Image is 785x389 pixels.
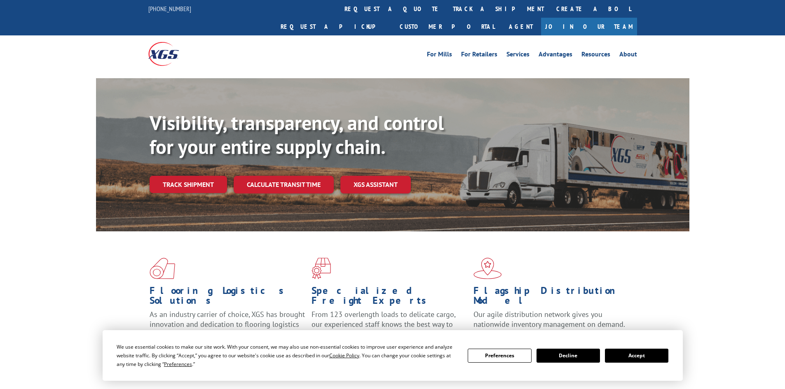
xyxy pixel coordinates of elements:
a: [PHONE_NUMBER] [148,5,191,13]
a: For Retailers [461,51,497,60]
a: XGS ASSISTANT [340,176,411,193]
a: For Mills [427,51,452,60]
a: Track shipment [150,176,227,193]
span: Cookie Policy [329,352,359,359]
a: Calculate transit time [234,176,334,193]
div: We use essential cookies to make our site work. With your consent, we may also use non-essential ... [117,342,458,368]
a: About [619,51,637,60]
h1: Flagship Distribution Model [473,286,629,310]
a: Join Our Team [541,18,637,35]
p: From 123 overlength loads to delicate cargo, our experienced staff knows the best way to move you... [312,310,467,346]
a: Agent [501,18,541,35]
span: Our agile distribution network gives you nationwide inventory management on demand. [473,310,625,329]
img: xgs-icon-flagship-distribution-model-red [473,258,502,279]
a: Advantages [539,51,572,60]
a: Request a pickup [274,18,394,35]
div: Cookie Consent Prompt [103,330,683,381]
button: Preferences [468,349,531,363]
button: Accept [605,349,668,363]
b: Visibility, transparency, and control for your entire supply chain. [150,110,444,159]
img: xgs-icon-total-supply-chain-intelligence-red [150,258,175,279]
a: Resources [581,51,610,60]
h1: Flooring Logistics Solutions [150,286,305,310]
img: xgs-icon-focused-on-flooring-red [312,258,331,279]
a: Customer Portal [394,18,501,35]
span: As an industry carrier of choice, XGS has brought innovation and dedication to flooring logistics... [150,310,305,339]
button: Decline [537,349,600,363]
h1: Specialized Freight Experts [312,286,467,310]
span: Preferences [164,361,192,368]
a: Services [506,51,530,60]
